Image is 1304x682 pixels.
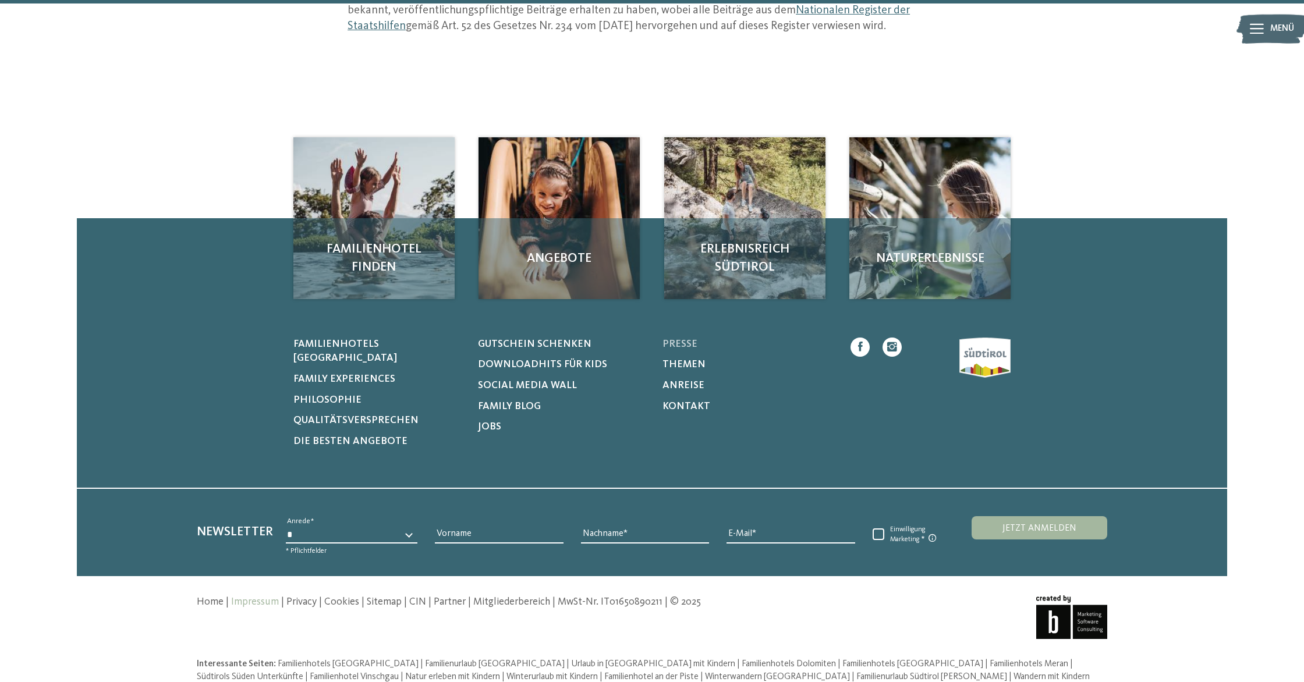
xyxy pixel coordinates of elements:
[226,597,229,607] span: |
[293,338,462,366] a: Familienhotels [GEOGRAPHIC_DATA]
[293,436,408,446] span: Die besten Angebote
[404,597,407,607] span: |
[677,240,813,276] span: Erlebnisreich Südtirol
[571,659,737,669] a: Urlaub in [GEOGRAPHIC_DATA] mit Kindern
[293,414,462,428] a: Qualitätsversprechen
[401,672,403,681] span: |
[478,381,577,390] span: Social Media Wall
[278,659,420,669] a: Familienhotels [GEOGRAPHIC_DATA]
[705,672,852,681] a: Winterwandern [GEOGRAPHIC_DATA]
[502,672,505,681] span: |
[990,659,1070,669] a: Familienhotels Meran
[281,597,284,607] span: |
[293,393,462,408] a: Philosophie
[558,597,662,607] span: MwSt-Nr. IT01650890211
[286,548,327,555] span: * Pflichtfelder
[662,339,697,349] span: Presse
[293,435,462,449] a: Die besten Angebote
[286,597,317,607] a: Privacy
[409,597,426,607] a: CIN
[293,137,455,299] a: Familienhotels Südtirol: Impressum Familienhotel finden
[842,659,985,669] a: Familienhotels [GEOGRAPHIC_DATA]
[310,672,399,681] span: Familienhotel Vinschgau
[664,137,825,299] a: Familienhotels Südtirol: Impressum Erlebnisreich Südtirol
[478,379,647,393] a: Social Media Wall
[662,402,710,411] span: Kontakt
[506,672,600,681] a: Winterurlaub mit Kindern
[479,137,640,299] img: Familienhotels Südtirol: Impressum
[478,420,647,435] a: Jobs
[742,659,836,669] span: Familienhotels Dolomiten
[849,137,1011,299] img: Familienhotels Südtirol: Impressum
[972,516,1107,539] button: Jetzt anmelden
[700,672,703,681] span: |
[852,672,855,681] span: |
[367,597,402,607] a: Sitemap
[662,400,831,414] a: Kontakt
[278,659,419,669] span: Familienhotels [GEOGRAPHIC_DATA]
[428,597,431,607] span: |
[662,360,706,370] span: Themen
[662,381,704,390] span: Anreise
[293,372,462,387] a: Family Experiences
[197,672,305,681] a: Südtirols Süden Unterkünfte
[434,597,466,607] a: Partner
[849,137,1011,299] a: Familienhotels Südtirol: Impressum Naturerlebnisse
[197,597,224,607] a: Home
[1070,659,1073,669] span: |
[478,422,501,432] span: Jobs
[478,358,647,372] a: Downloadhits für Kids
[468,597,471,607] span: |
[405,672,502,681] a: Natur erleben mit Kindern
[293,395,362,405] span: Philosophie
[197,659,276,669] span: Interessante Seiten:
[506,672,598,681] span: Winterurlaub mit Kindern
[305,672,308,681] span: |
[566,659,569,669] span: |
[319,597,322,607] span: |
[856,672,1009,681] a: Familienurlaub Südtirol [PERSON_NAME]
[478,400,647,414] a: Family Blog
[1009,672,1012,681] span: |
[473,597,550,607] a: Mitgliederbereich
[478,338,647,352] a: Gutschein schenken
[1002,524,1076,533] span: Jetzt anmelden
[856,672,1007,681] span: Familienurlaub Südtirol [PERSON_NAME]
[664,137,825,299] img: Familienhotels Südtirol: Impressum
[571,659,735,669] span: Urlaub in [GEOGRAPHIC_DATA] mit Kindern
[838,659,841,669] span: |
[420,659,423,669] span: |
[478,360,607,370] span: Downloadhits für Kids
[405,672,500,681] span: Natur erleben mit Kindern
[293,415,419,425] span: Qualitätsversprechen
[662,379,831,393] a: Anreise
[310,672,401,681] a: Familienhotel Vinschgau
[742,659,838,669] a: Familienhotels Dolomiten
[985,659,988,669] span: |
[425,659,565,669] span: Familienurlaub [GEOGRAPHIC_DATA]
[293,137,455,299] img: Familienhotels Südtirol: Impressum
[478,402,541,411] span: Family Blog
[197,525,273,538] span: Newsletter
[491,250,627,268] span: Angebote
[884,525,945,544] span: Einwilligung Marketing
[665,597,668,607] span: |
[231,597,279,607] a: Impressum
[604,672,700,681] a: Familienhotel an der Piste
[670,597,701,607] span: © 2025
[552,597,555,607] span: |
[737,659,740,669] span: |
[990,659,1068,669] span: Familienhotels Meran
[425,659,566,669] a: Familienurlaub [GEOGRAPHIC_DATA]
[197,672,303,681] span: Südtirols Süden Unterkünfte
[662,338,831,352] a: Presse
[362,597,364,607] span: |
[293,374,395,384] span: Family Experiences
[842,659,983,669] span: Familienhotels [GEOGRAPHIC_DATA]
[600,672,603,681] span: |
[662,358,831,372] a: Themen
[604,672,699,681] span: Familienhotel an der Piste
[862,250,998,268] span: Naturerlebnisse
[705,672,850,681] span: Winterwandern [GEOGRAPHIC_DATA]
[306,240,442,276] span: Familienhotel finden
